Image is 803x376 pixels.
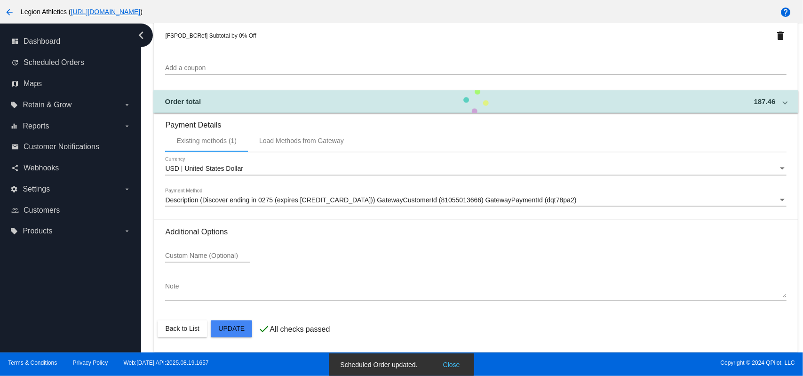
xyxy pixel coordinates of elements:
[165,197,786,204] mat-select: Payment Method
[165,325,199,333] span: Back to List
[258,324,270,335] mat-icon: check
[10,101,18,109] i: local_offer
[123,227,131,235] i: arrow_drop_down
[134,28,149,43] i: chevron_left
[165,113,786,129] h3: Payment Details
[11,59,19,66] i: update
[123,101,131,109] i: arrow_drop_down
[270,326,330,334] p: All checks passed
[11,203,131,218] a: people_outline Customers
[780,7,791,18] mat-icon: help
[176,137,237,144] div: Existing methods (1)
[165,165,786,173] mat-select: Currency
[259,137,344,144] div: Load Methods from Gateway
[165,32,256,39] span: [FSPOD_BCRef] Subtotal by 0% Off
[123,185,131,193] i: arrow_drop_down
[165,227,786,236] h3: Additional Options
[21,8,143,16] span: Legion Athletics ( )
[440,360,463,369] button: Close
[24,164,59,172] span: Webhooks
[124,360,209,366] a: Web:[DATE] API:2025.08.19.1657
[11,38,19,45] i: dashboard
[165,252,250,260] input: Custom Name (Optional)
[211,320,252,337] button: Update
[775,30,787,41] mat-icon: delete
[123,122,131,130] i: arrow_drop_down
[24,80,42,88] span: Maps
[11,164,19,172] i: share
[73,360,108,366] a: Privacy Policy
[24,37,60,46] span: Dashboard
[158,320,207,337] button: Back to List
[11,55,131,70] a: update Scheduled Orders
[11,80,19,88] i: map
[23,101,72,109] span: Retain & Grow
[165,165,243,172] span: USD | United States Dollar
[23,122,49,130] span: Reports
[10,122,18,130] i: equalizer
[10,185,18,193] i: settings
[11,76,131,91] a: map Maps
[11,139,131,154] a: email Customer Notifications
[410,360,795,366] span: Copyright © 2024 QPilot, LLC
[10,227,18,235] i: local_offer
[340,360,462,369] simple-snack-bar: Scheduled Order updated.
[23,227,52,235] span: Products
[11,207,19,214] i: people_outline
[23,185,50,193] span: Settings
[24,206,60,215] span: Customers
[4,7,15,18] mat-icon: arrow_back
[218,325,245,333] span: Update
[24,58,84,67] span: Scheduled Orders
[11,160,131,176] a: share Webhooks
[165,196,576,204] span: Description (Discover ending in 0275 (expires [CREDIT_CARD_DATA])) GatewayCustomerId (81055013666...
[165,64,786,72] input: Add a coupon
[71,8,141,16] a: [URL][DOMAIN_NAME]
[11,143,19,151] i: email
[11,34,131,49] a: dashboard Dashboard
[8,360,57,366] a: Terms & Conditions
[24,143,99,151] span: Customer Notifications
